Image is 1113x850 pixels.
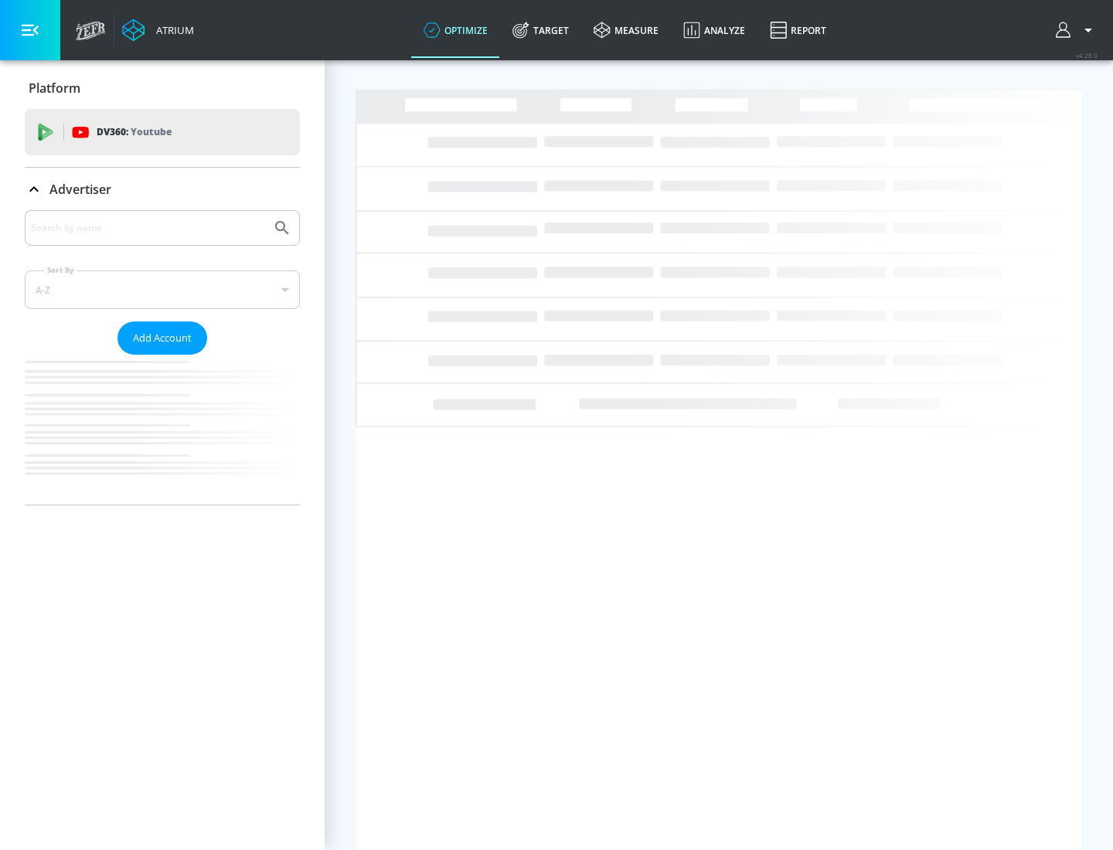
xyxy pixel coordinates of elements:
[25,270,300,309] div: A-Z
[1076,51,1098,59] span: v 4.28.0
[131,124,172,140] p: Youtube
[500,2,581,58] a: Target
[757,2,839,58] a: Report
[49,181,111,198] p: Advertiser
[29,80,80,97] p: Platform
[117,321,207,355] button: Add Account
[25,109,300,155] div: DV360: Youtube
[25,66,300,110] div: Platform
[31,218,265,238] input: Search by name
[122,19,194,42] a: Atrium
[671,2,757,58] a: Analyze
[25,355,300,505] nav: list of Advertiser
[150,23,194,37] div: Atrium
[25,210,300,505] div: Advertiser
[411,2,500,58] a: optimize
[581,2,671,58] a: measure
[44,265,77,275] label: Sort By
[25,168,300,211] div: Advertiser
[97,124,172,141] p: DV360:
[133,329,192,347] span: Add Account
